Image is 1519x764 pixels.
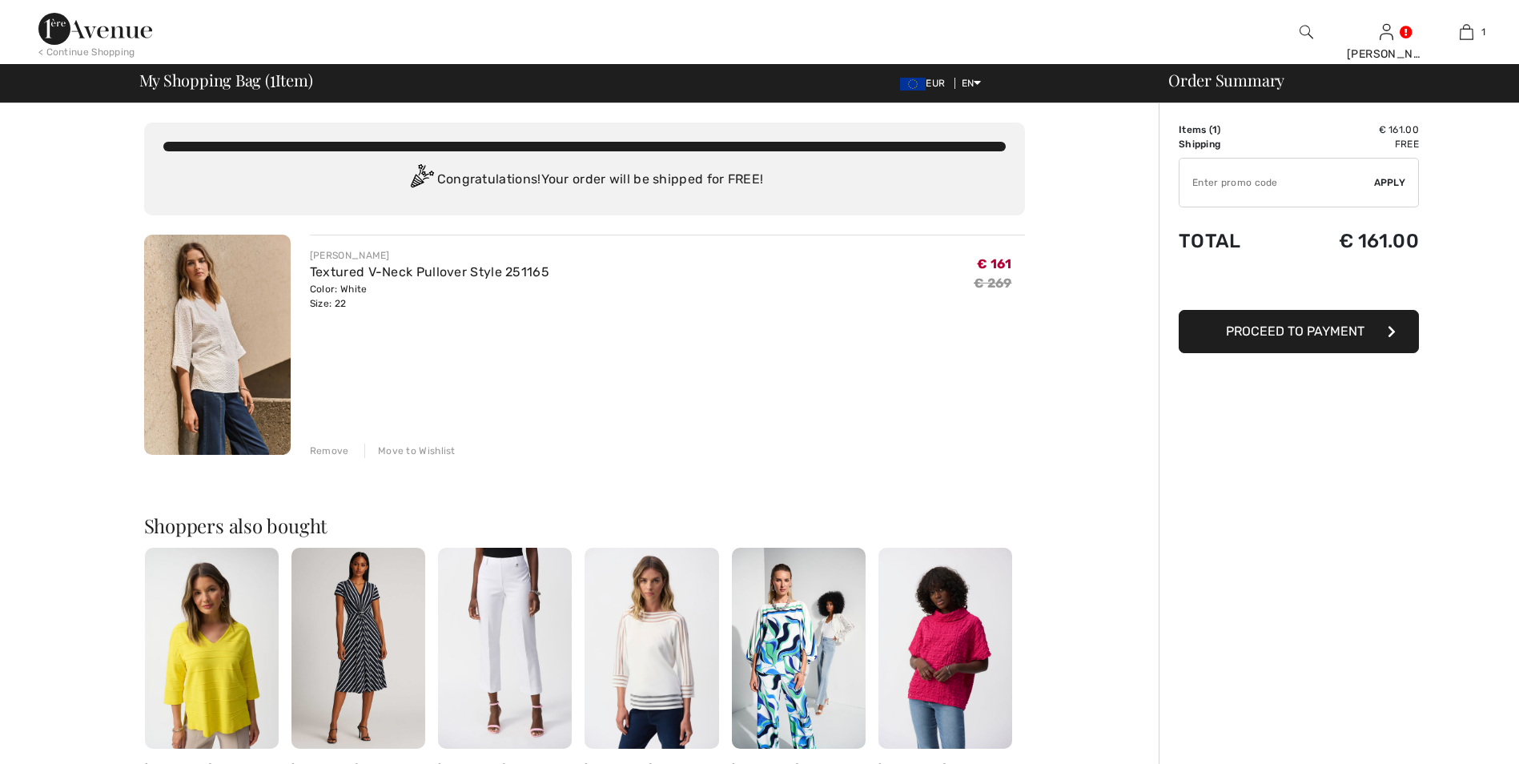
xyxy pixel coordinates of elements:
[310,264,549,279] a: Textured V-Neck Pullover Style 251165
[962,78,982,89] span: EN
[1149,72,1509,88] div: Order Summary
[1179,310,1419,353] button: Proceed to Payment
[977,256,1012,271] span: € 161
[163,164,1006,196] div: Congratulations! Your order will be shipped for FREE!
[38,13,152,45] img: 1ère Avenue
[364,444,456,458] div: Move to Wishlist
[38,45,135,59] div: < Continue Shopping
[1481,25,1485,39] span: 1
[900,78,951,89] span: EUR
[405,164,437,196] img: Congratulation2.svg
[1179,214,1284,268] td: Total
[1284,123,1419,137] td: € 161.00
[1179,123,1284,137] td: Items ( )
[1179,268,1419,304] iframe: PayPal
[974,275,1012,291] s: € 269
[1284,214,1419,268] td: € 161.00
[291,548,425,749] img: Knee-Length Striped Wrap Dress Style 251295x
[900,78,926,90] img: Euro
[732,548,866,749] img: Puff Sleeve Pullover, Abstract Print Style 252085
[1460,22,1473,42] img: My Bag
[438,548,572,749] img: Straight Pull-On Pants Style 251067
[144,235,291,455] img: Textured V-Neck Pullover Style 251165
[144,516,1025,535] h2: Shoppers also bought
[139,72,313,88] span: My Shopping Bag ( Item)
[270,68,275,89] span: 1
[310,444,349,458] div: Remove
[310,282,549,311] div: Color: White Size: 22
[1380,24,1393,39] a: Sign In
[1179,137,1284,151] td: Shipping
[1300,22,1313,42] img: search the website
[1427,22,1505,42] a: 1
[1374,175,1406,190] span: Apply
[1212,124,1217,135] span: 1
[145,548,279,749] img: V-Neck Casual Pullover Style 251923
[310,248,549,263] div: [PERSON_NAME]
[1226,324,1364,339] span: Proceed to Payment
[1179,159,1374,207] input: Promo code
[1347,46,1425,62] div: [PERSON_NAME]
[585,548,718,749] img: Mesh Stripe Detail top Style 251946
[1284,137,1419,151] td: Free
[878,548,1012,749] img: Textured High Neck Pullover Style 251279
[1380,22,1393,42] img: My Info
